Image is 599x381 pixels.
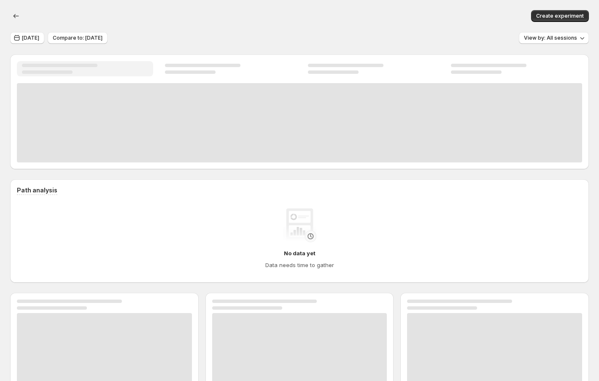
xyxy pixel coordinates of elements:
button: Compare to: [DATE] [48,32,108,44]
span: View by: All sessions [524,35,577,41]
span: Compare to: [DATE] [53,35,103,41]
h4: No data yet [284,249,316,257]
h3: Path analysis [17,186,57,195]
button: Create experiment [531,10,589,22]
button: [DATE] [10,32,44,44]
span: [DATE] [22,35,39,41]
h4: Data needs time to gather [265,261,334,269]
button: View by: All sessions [519,32,589,44]
img: No data yet [283,208,316,242]
span: Create experiment [536,13,584,19]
